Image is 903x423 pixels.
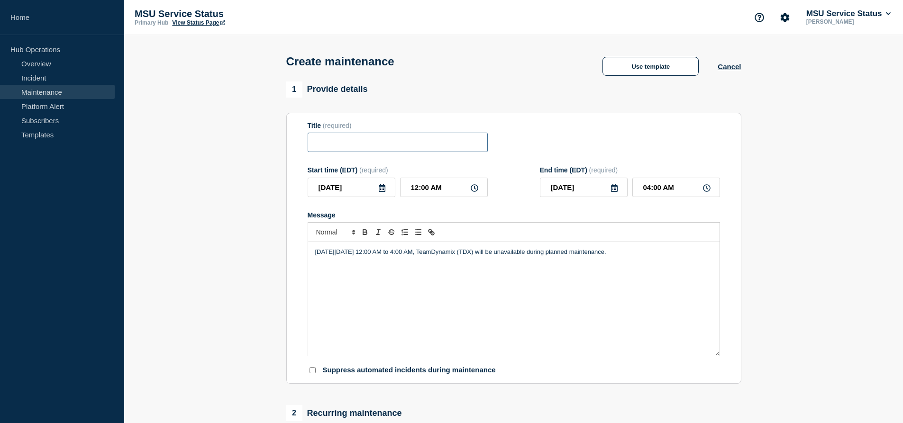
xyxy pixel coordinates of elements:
input: Suppress automated incidents during maintenance [310,367,316,373]
div: Recurring maintenance [286,405,402,421]
div: Title [308,122,488,129]
button: Toggle bulleted list [411,226,425,238]
span: (required) [589,166,618,174]
button: Toggle strikethrough text [385,226,398,238]
button: Toggle ordered list [398,226,411,238]
button: Toggle link [425,226,438,238]
input: YYYY-MM-DD [308,178,395,197]
div: Provide details [286,81,368,98]
div: Message [308,242,720,356]
input: HH:MM A [632,178,720,197]
p: MSU Service Status [135,9,324,19]
button: MSU Service Status [804,9,893,18]
span: Font size [312,226,358,238]
p: Suppress automated incidents during maintenance [323,366,496,375]
div: End time (EDT) [540,166,720,174]
button: Use template [602,57,699,76]
button: Cancel [718,63,741,71]
span: (required) [359,166,388,174]
button: Toggle bold text [358,226,372,238]
p: Primary Hub [135,19,168,26]
button: Support [749,8,769,27]
button: Account settings [775,8,795,27]
input: HH:MM A [400,178,488,197]
p: [PERSON_NAME] [804,18,893,25]
span: (required) [323,122,352,129]
input: Title [308,133,488,152]
p: [DATE][DATE] 12:00 AM to 4:00 AM, TeamDynamix (TDX) will be unavailable during planned maintenance. [315,248,712,256]
span: 2 [286,405,302,421]
div: Message [308,211,720,219]
div: Start time (EDT) [308,166,488,174]
h1: Create maintenance [286,55,394,68]
a: View Status Page [172,19,225,26]
button: Toggle italic text [372,226,385,238]
span: 1 [286,81,302,98]
input: YYYY-MM-DD [540,178,628,197]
